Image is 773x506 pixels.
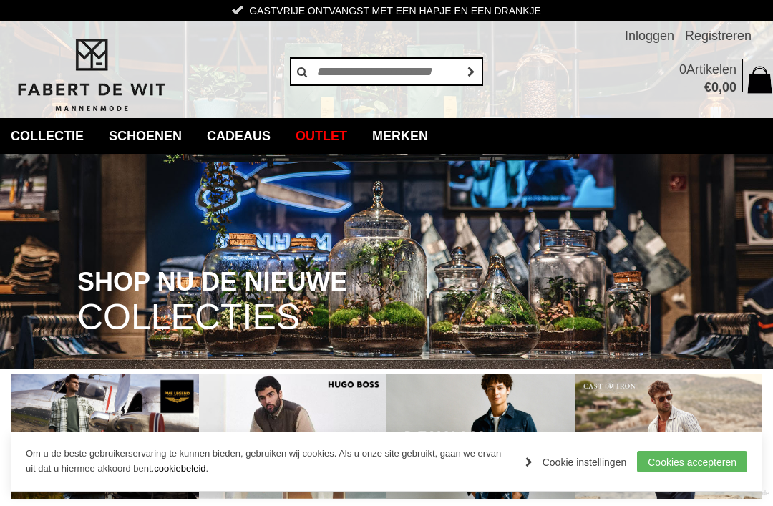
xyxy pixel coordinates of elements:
a: cookiebeleid [154,463,205,474]
p: Om u de beste gebruikerservaring te kunnen bieden, gebruiken wij cookies. Als u onze site gebruik... [26,447,511,477]
a: Registreren [685,21,752,50]
span: € [704,80,711,94]
span: Artikelen [686,62,736,77]
a: Schoenen [98,118,193,154]
a: Cookies accepteren [637,451,747,472]
span: , [719,80,722,94]
img: Hugo Boss [199,374,387,499]
a: Cookie instellingen [525,452,627,473]
img: Denham [386,374,575,499]
a: Outlet [285,118,358,154]
a: Inloggen [625,21,674,50]
span: 0 [711,80,719,94]
a: Merken [361,118,439,154]
img: PME [11,374,199,499]
img: Cast Iron [575,374,763,499]
a: Cadeaus [196,118,281,154]
span: COLLECTIES [77,299,300,336]
span: 00 [722,80,736,94]
span: 0 [679,62,686,77]
span: SHOP NU DE NIEUWE [77,268,347,296]
img: Fabert de Wit [11,37,172,114]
